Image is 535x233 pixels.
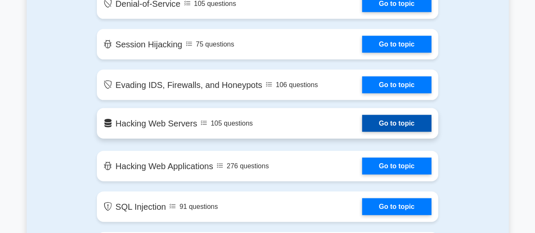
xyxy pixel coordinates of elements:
a: Go to topic [362,158,431,175]
a: Go to topic [362,36,431,53]
a: Go to topic [362,77,431,93]
a: Go to topic [362,115,431,132]
a: Go to topic [362,198,431,215]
